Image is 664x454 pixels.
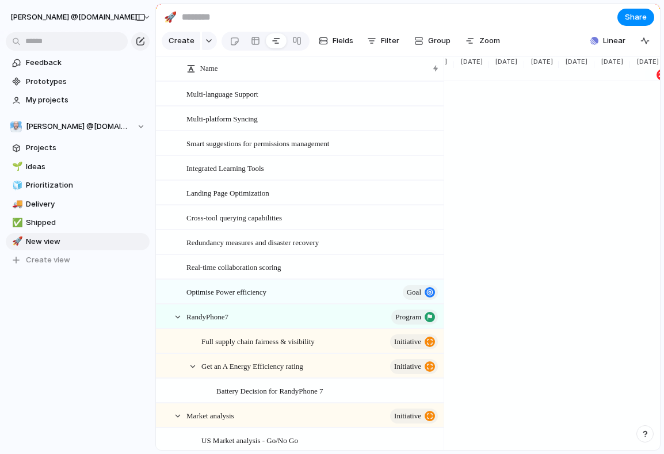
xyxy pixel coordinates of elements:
[6,118,150,135] button: [PERSON_NAME] @[DOMAIN_NAME]
[390,359,438,374] button: initiative
[26,94,146,106] span: My projects
[617,9,654,26] button: Share
[559,57,591,67] span: [DATE]
[6,196,150,213] a: 🚚Delivery
[391,310,438,325] button: program
[169,35,194,47] span: Create
[6,54,150,71] a: Feedback
[186,136,329,150] span: Smart suggestions for permissions management
[162,32,200,50] button: Create
[6,214,150,231] a: ✅Shipped
[390,334,438,349] button: initiative
[6,73,150,90] a: Prototypes
[26,142,146,154] span: Projects
[625,12,647,23] span: Share
[10,12,137,23] span: [PERSON_NAME] @[DOMAIN_NAME]
[201,433,298,447] span: US Market analysis - Go/No Go
[6,158,150,176] a: 🌱Ideas
[201,359,303,372] span: Get an A Energy Efficiency rating
[10,161,22,173] button: 🌱
[186,112,258,125] span: Multi-platform Syncing
[6,177,150,194] a: 🧊Prioritization
[26,180,146,191] span: Prioritization
[12,197,20,211] div: 🚚
[201,334,315,348] span: Full supply chain fairness & visibility
[12,160,20,173] div: 🌱
[186,235,319,249] span: Redundancy measures and disaster recovery
[26,161,146,173] span: Ideas
[161,8,180,26] button: 🚀
[454,57,486,67] span: [DATE]
[186,310,228,323] span: RandyPhone7
[26,57,146,68] span: Feedback
[395,309,421,325] span: program
[394,358,421,375] span: initiative
[186,161,264,174] span: Integrated Learning Tools
[362,32,404,50] button: Filter
[186,260,281,273] span: Real-time collaboration scoring
[10,199,22,210] button: 🚚
[381,35,399,47] span: Filter
[394,408,421,424] span: initiative
[186,186,269,199] span: Landing Page Optimization
[524,57,556,67] span: [DATE]
[461,32,505,50] button: Zoom
[479,35,500,47] span: Zoom
[603,35,625,47] span: Linear
[314,32,358,50] button: Fields
[6,233,150,250] a: 🚀New view
[12,235,20,248] div: 🚀
[12,179,20,192] div: 🧊
[586,32,630,49] button: Linear
[26,76,146,87] span: Prototypes
[186,87,258,100] span: Multi-language Support
[10,217,22,228] button: ✅
[5,8,157,26] button: [PERSON_NAME] @[DOMAIN_NAME]
[428,35,451,47] span: Group
[407,284,421,300] span: goal
[489,57,521,67] span: [DATE]
[6,91,150,109] a: My projects
[186,285,266,298] span: Optimise Power efficiency
[186,409,234,422] span: Market analysis
[26,254,70,266] span: Create view
[26,236,146,247] span: New view
[403,285,438,300] button: goal
[12,216,20,230] div: ✅
[186,211,282,224] span: Cross-tool querying capabilities
[6,139,150,157] a: Projects
[409,32,456,50] button: Group
[594,57,627,67] span: [DATE]
[216,384,323,397] span: Battery Decision for RandyPhone 7
[6,251,150,269] button: Create view
[26,121,131,132] span: [PERSON_NAME] @[DOMAIN_NAME]
[10,236,22,247] button: 🚀
[333,35,353,47] span: Fields
[10,180,22,191] button: 🧊
[26,217,146,228] span: Shipped
[394,334,421,350] span: initiative
[630,57,662,67] span: [DATE]
[164,9,177,25] div: 🚀
[390,409,438,424] button: initiative
[26,199,146,210] span: Delivery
